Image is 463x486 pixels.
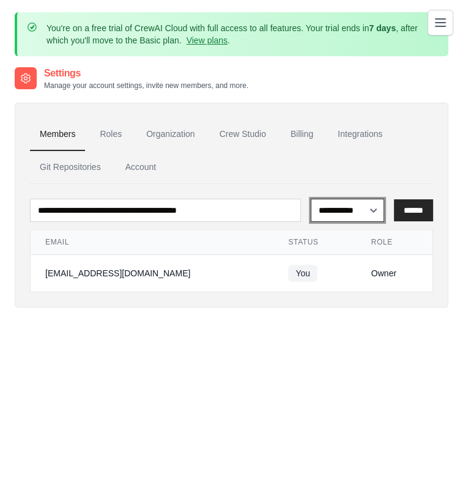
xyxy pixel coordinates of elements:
[116,151,166,184] a: Account
[44,66,248,81] h2: Settings
[136,118,204,151] a: Organization
[30,118,85,151] a: Members
[90,118,131,151] a: Roles
[187,35,228,45] a: View plans
[44,81,248,90] p: Manage your account settings, invite new members, and more.
[45,267,259,279] div: [EMAIL_ADDRESS][DOMAIN_NAME]
[210,118,276,151] a: Crew Studio
[357,230,432,255] th: Role
[31,230,273,255] th: Email
[288,265,317,282] span: You
[46,22,419,46] p: You're on a free trial of CrewAI Cloud with full access to all features. Your trial ends in , aft...
[328,118,392,151] a: Integrations
[369,23,396,33] strong: 7 days
[273,230,356,255] th: Status
[281,118,323,151] a: Billing
[428,10,453,35] button: Toggle navigation
[371,267,418,279] div: Owner
[30,151,111,184] a: Git Repositories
